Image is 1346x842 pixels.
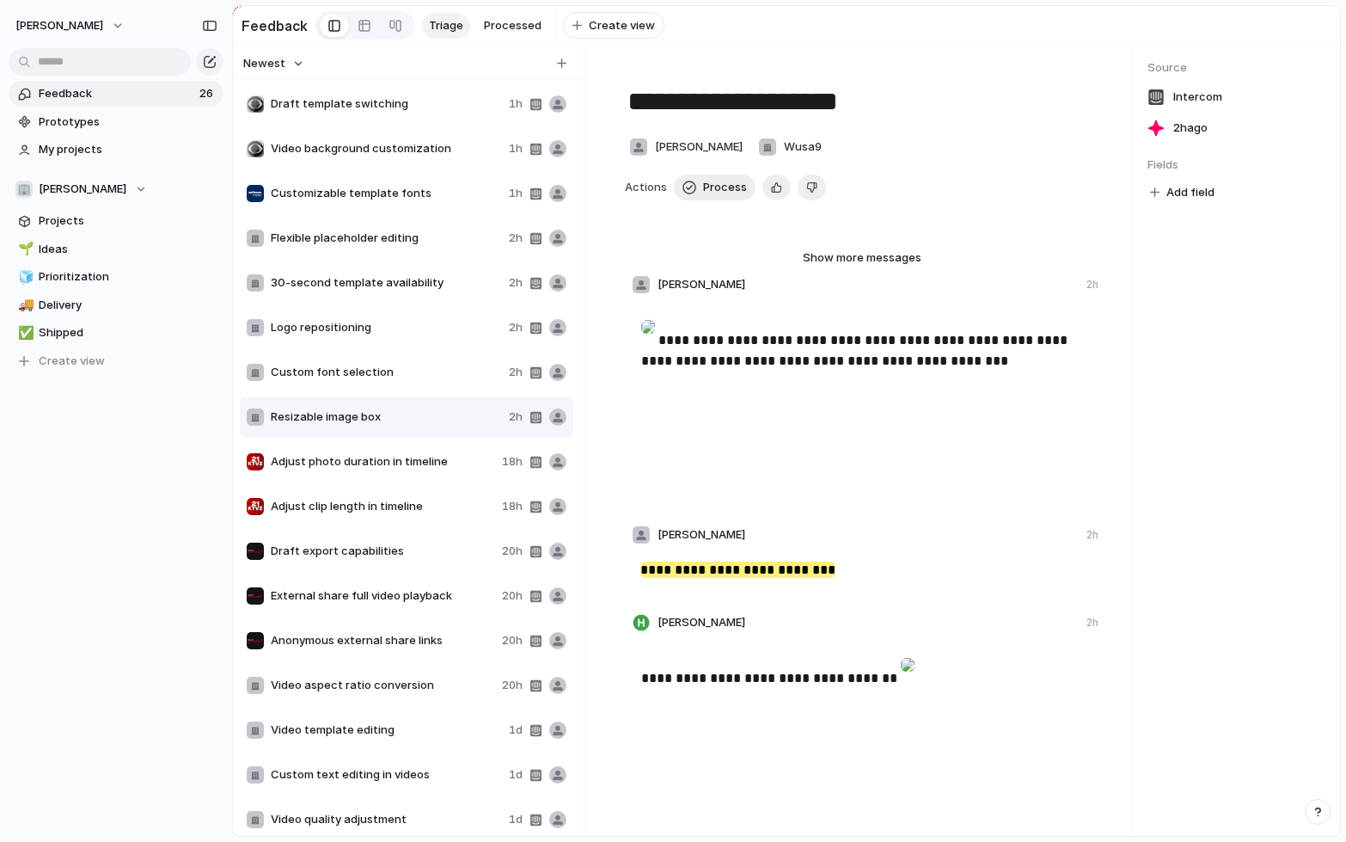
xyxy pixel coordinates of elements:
[9,176,223,202] button: 🏢[PERSON_NAME]
[243,55,285,72] span: Newest
[39,268,217,286] span: Prioritization
[15,17,103,34] span: [PERSON_NAME]
[658,526,745,544] span: [PERSON_NAME]
[9,348,223,374] button: Create view
[39,353,105,370] span: Create view
[754,133,826,161] button: Wusa9
[242,15,308,36] h2: Feedback
[509,409,523,426] span: 2h
[502,632,523,649] span: 20h
[509,811,523,828] span: 1d
[784,138,822,156] span: Wusa9
[509,722,523,739] span: 1d
[39,114,217,131] span: Prototypes
[15,297,33,314] button: 🚚
[271,498,495,515] span: Adjust clip length in timeline
[1173,89,1222,106] span: Intercom
[271,722,502,739] span: Video template editing
[15,324,33,341] button: ✅
[1147,59,1326,77] span: Source
[271,185,502,202] span: Customizable template fonts
[803,249,921,267] span: Show more messages
[1086,277,1098,292] div: 2h
[15,241,33,258] button: 🌱
[271,587,495,605] span: External share full video playback
[1086,615,1098,630] div: 2h
[39,85,194,102] span: Feedback
[39,324,217,341] span: Shipped
[658,614,745,631] span: [PERSON_NAME]
[759,247,965,269] button: Show more messages
[502,453,523,470] span: 18h
[509,185,523,202] span: 1h
[18,239,30,259] div: 🌱
[271,811,502,828] span: Video quality adjustment
[9,237,223,262] a: 🌱Ideas
[502,587,523,605] span: 20h
[9,264,223,290] a: 🧊Prioritization
[271,95,502,113] span: Draft template switching
[271,453,495,470] span: Adjust photo duration in timeline
[502,677,523,694] span: 20h
[271,543,495,560] span: Draft export capabilities
[15,181,33,198] div: 🏢
[39,141,217,158] span: My projects
[1147,181,1217,204] button: Add field
[1147,85,1326,109] a: Intercom
[15,268,33,286] button: 🧊
[509,766,523,784] span: 1d
[241,52,307,75] button: Newest
[703,179,747,196] span: Process
[509,274,523,292] span: 2h
[18,323,30,343] div: ✅
[798,175,826,200] button: Delete
[1166,184,1214,201] span: Add field
[9,81,223,107] a: Feedback26
[625,133,747,161] button: [PERSON_NAME]
[509,230,523,247] span: 2h
[271,409,502,426] span: Resizable image box
[271,230,502,247] span: Flexible placeholder editing
[18,295,30,315] div: 🚚
[39,241,217,258] span: Ideas
[199,85,217,102] span: 26
[1147,157,1326,174] span: Fields
[39,297,217,314] span: Delivery
[422,13,470,39] a: Triage
[484,17,541,34] span: Processed
[502,543,523,560] span: 20h
[271,364,502,381] span: Custom font selection
[9,208,223,234] a: Projects
[563,12,664,40] button: Create view
[271,766,502,784] span: Custom text editing in videos
[625,179,667,196] span: Actions
[509,140,523,157] span: 1h
[271,677,495,694] span: Video aspect ratio conversion
[271,140,502,157] span: Video background customization
[9,320,223,346] a: ✅Shipped
[18,267,30,287] div: 🧊
[658,276,745,293] span: [PERSON_NAME]
[1173,120,1208,137] span: 2h ago
[655,138,743,156] span: [PERSON_NAME]
[9,292,223,318] a: 🚚Delivery
[429,17,463,34] span: Triage
[509,319,523,336] span: 2h
[509,95,523,113] span: 1h
[271,274,502,292] span: 30-second template availability
[9,137,223,163] a: My projects
[477,13,548,39] a: Processed
[589,17,655,34] span: Create view
[8,12,133,40] button: [PERSON_NAME]
[9,109,223,135] a: Prototypes
[1086,527,1098,543] div: 2h
[271,319,502,336] span: Logo repositioning
[502,498,523,515] span: 18h
[271,632,495,649] span: Anonymous external share links
[39,181,126,198] span: [PERSON_NAME]
[674,175,756,200] button: Process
